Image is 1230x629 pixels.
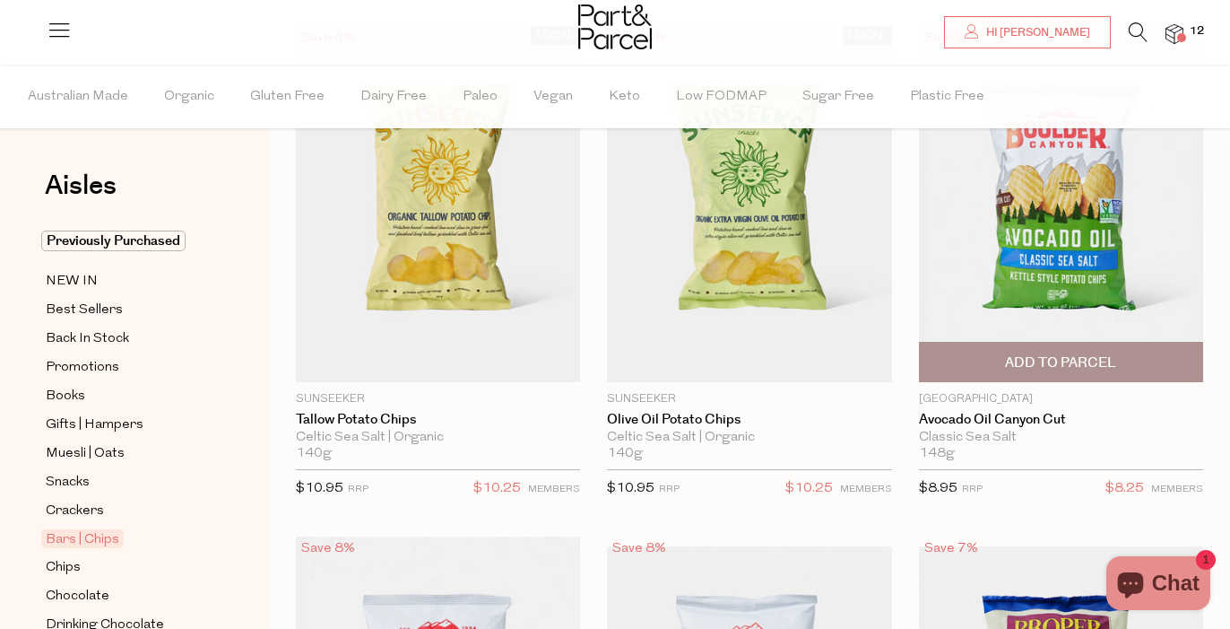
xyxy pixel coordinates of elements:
[28,66,128,128] span: Australian Made
[609,66,640,128] span: Keto
[578,4,652,49] img: Part&Parcel
[46,357,119,379] span: Promotions
[46,529,209,550] a: Bars | Chips
[1185,23,1208,39] span: 12
[1101,556,1216,615] inbox-online-store-chat: Shopify online store chat
[360,66,427,128] span: Dairy Free
[785,477,833,501] span: $10.25
[607,446,643,462] span: 140g
[296,412,580,428] a: Tallow Potato Chips
[607,26,891,382] img: Olive Oil Potato Chips
[919,26,1203,382] img: Avocado Oil Canyon Cut
[296,391,580,407] p: Sunseeker
[46,385,209,407] a: Books
[607,430,891,446] div: Celtic Sea Salt | Organic
[46,442,209,465] a: Muesli | Oats
[46,501,104,522] span: Crackers
[1165,24,1183,43] a: 12
[46,471,209,494] a: Snacks
[46,231,209,252] a: Previously Purchased
[46,356,209,379] a: Promotions
[533,66,573,128] span: Vegan
[46,557,81,579] span: Chips
[46,271,98,293] span: NEW IN
[607,537,671,561] div: Save 8%
[45,172,117,217] a: Aisles
[463,66,498,128] span: Paleo
[607,391,891,407] p: Sunseeker
[164,66,214,128] span: Organic
[46,472,90,494] span: Snacks
[607,412,891,428] a: Olive Oil Potato Chips
[46,586,109,607] span: Chocolate
[41,529,124,548] span: Bars | Chips
[919,430,1203,446] div: Classic Sea Salt
[250,66,325,128] span: Gluten Free
[982,25,1090,40] span: Hi [PERSON_NAME]
[962,485,983,494] small: RRP
[944,16,1111,48] a: Hi [PERSON_NAME]
[46,386,85,407] span: Books
[802,66,874,128] span: Sugar Free
[919,342,1203,382] button: Add To Parcel
[296,482,343,495] span: $10.95
[919,446,955,462] span: 148g
[473,477,521,501] span: $10.25
[919,391,1203,407] p: [GEOGRAPHIC_DATA]
[1151,485,1203,494] small: MEMBERS
[46,556,209,579] a: Chips
[46,415,143,436] span: Gifts | Hampers
[840,485,892,494] small: MEMBERS
[41,231,186,251] span: Previously Purchased
[46,270,209,293] a: NEW IN
[46,443,125,465] span: Muesli | Oats
[296,26,580,382] img: Tallow Potato Chips
[296,537,360,561] div: Save 8%
[46,300,123,321] span: Best Sellers
[910,66,984,128] span: Plastic Free
[46,299,209,321] a: Best Sellers
[919,412,1203,428] a: Avocado Oil Canyon Cut
[919,537,983,561] div: Save 7%
[296,430,580,446] div: Celtic Sea Salt | Organic
[659,485,680,494] small: RRP
[676,66,767,128] span: Low FODMAP
[45,166,117,205] span: Aisles
[46,500,209,522] a: Crackers
[348,485,368,494] small: RRP
[46,585,209,607] a: Chocolate
[1005,354,1116,372] span: Add To Parcel
[46,328,129,350] span: Back In Stock
[528,485,580,494] small: MEMBERS
[46,328,209,350] a: Back In Stock
[296,446,332,462] span: 140g
[46,414,209,436] a: Gifts | Hampers
[919,482,957,495] span: $8.95
[607,482,654,495] span: $10.95
[1105,477,1144,501] span: $8.25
